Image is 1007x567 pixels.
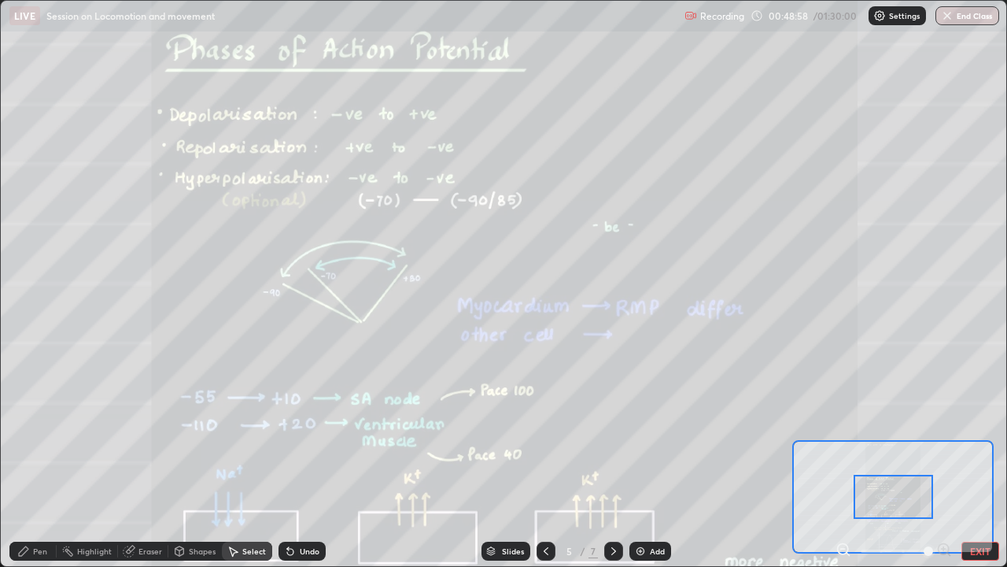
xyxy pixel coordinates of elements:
p: Recording [700,10,744,22]
div: Add [650,547,665,555]
div: Select [242,547,266,555]
div: Eraser [138,547,162,555]
button: EXIT [961,542,999,561]
p: LIVE [14,9,35,22]
div: Shapes [189,547,216,555]
button: End Class [935,6,999,25]
img: add-slide-button [634,545,647,558]
img: end-class-cross [941,9,954,22]
img: class-settings-icons [873,9,886,22]
p: Settings [889,12,920,20]
div: Undo [300,547,319,555]
p: Session on Locomotion and movement [46,9,215,22]
div: 7 [588,544,598,558]
div: / [581,547,585,556]
img: recording.375f2c34.svg [684,9,697,22]
div: Slides [502,547,524,555]
div: Highlight [77,547,112,555]
div: 5 [562,547,577,556]
div: Pen [33,547,47,555]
